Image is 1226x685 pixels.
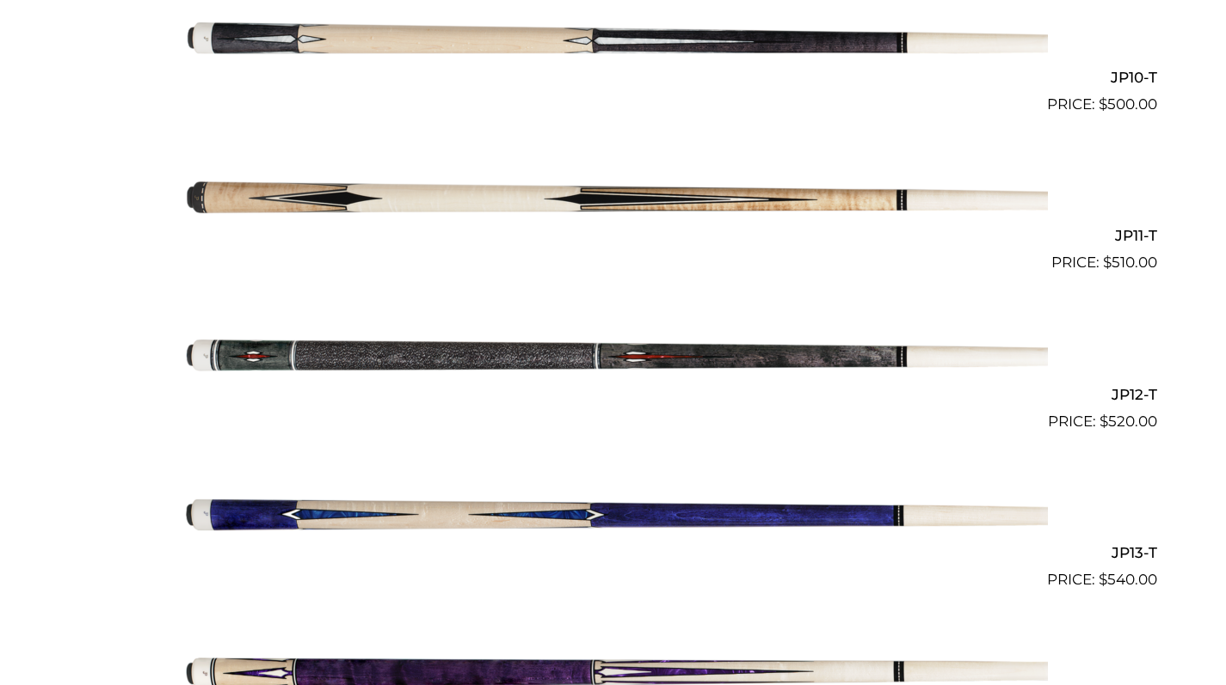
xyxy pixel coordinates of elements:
[179,123,1048,267] img: JP11-T
[1103,254,1157,271] bdi: 510.00
[70,123,1157,274] a: JP11-T $510.00
[1100,413,1108,430] span: $
[70,281,1157,432] a: JP12-T $520.00
[179,281,1048,425] img: JP12-T
[1100,413,1157,430] bdi: 520.00
[1099,571,1157,588] bdi: 540.00
[70,378,1157,410] h2: JP12-T
[70,537,1157,569] h2: JP13-T
[179,440,1048,584] img: JP13-T
[70,61,1157,93] h2: JP10-T
[1099,95,1157,113] bdi: 500.00
[70,220,1157,252] h2: JP11-T
[1099,571,1107,588] span: $
[1099,95,1107,113] span: $
[1103,254,1112,271] span: $
[70,440,1157,591] a: JP13-T $540.00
